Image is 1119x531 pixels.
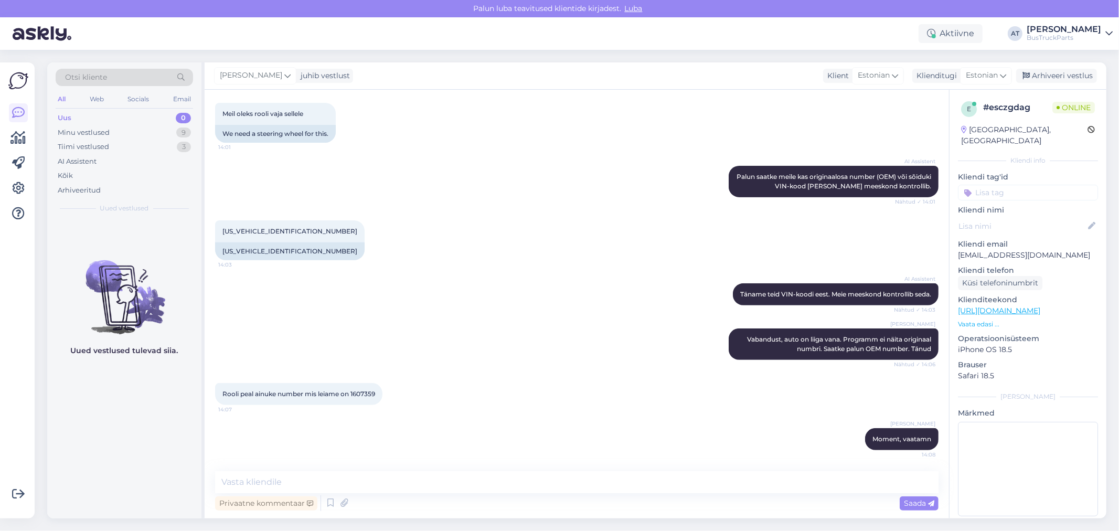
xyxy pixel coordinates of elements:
span: Täname teid VIN-koodi eest. Meie meeskond kontrollib seda. [740,290,931,298]
div: 9 [176,128,191,138]
span: Nähtud ✓ 14:03 [894,306,935,314]
img: No chats [47,241,201,336]
input: Lisa nimi [958,220,1086,232]
div: Kliendi info [958,156,1098,165]
div: # esczgdag [983,101,1052,114]
p: Brauser [958,359,1098,370]
p: [EMAIL_ADDRESS][DOMAIN_NAME] [958,250,1098,261]
p: Märkmed [958,408,1098,419]
div: [PERSON_NAME] [958,392,1098,401]
span: [PERSON_NAME] [890,320,935,328]
div: Web [88,92,106,106]
div: Email [171,92,193,106]
span: AI Assistent [896,275,935,283]
span: [US_VEHICLE_IDENTIFICATION_NUMBER] [222,227,357,235]
span: Saada [904,498,934,508]
img: Askly Logo [8,71,28,91]
div: Minu vestlused [58,128,110,138]
p: Vaata edasi ... [958,320,1098,329]
p: Kliendi telefon [958,265,1098,276]
div: [US_VEHICLE_IDENTIFICATION_NUMBER] [215,242,365,260]
span: Palun saatke meile kas originaalosa number (OEM) või sõiduki VIN-kood [PERSON_NAME] meeskond kont... [737,173,933,190]
span: [PERSON_NAME] [220,70,282,81]
div: Tiimi vestlused [58,142,109,152]
div: 3 [177,142,191,152]
p: iPhone OS 18.5 [958,344,1098,355]
div: Kõik [58,171,73,181]
p: Uued vestlused tulevad siia. [71,345,178,356]
div: juhib vestlust [296,70,350,81]
span: Rooli peal ainuke number mis leiame on 1607359 [222,390,375,398]
a: [URL][DOMAIN_NAME] [958,306,1040,315]
input: Lisa tag [958,185,1098,200]
span: Vabandust, auto on liiga vana. Programm ei näita originaal numbri. Saatke palun OEM number. Tänud [747,335,933,353]
span: Meil oleks rooli vaja sellele [222,110,303,118]
div: Küsi telefoninumbrit [958,276,1042,290]
span: Luba [622,4,646,13]
div: AT [1008,26,1022,41]
span: Uued vestlused [100,204,149,213]
div: Klient [823,70,849,81]
p: Kliendi tag'id [958,172,1098,183]
span: Online [1052,102,1095,113]
span: e [967,105,971,113]
p: Operatsioonisüsteem [958,333,1098,344]
div: Socials [125,92,151,106]
div: Uus [58,113,71,123]
span: AI Assistent [896,157,935,165]
span: 14:01 [218,143,258,151]
p: Kliendi email [958,239,1098,250]
span: Otsi kliente [65,72,107,83]
div: Aktiivne [919,24,983,43]
div: All [56,92,68,106]
span: Estonian [858,70,890,81]
span: Nähtud ✓ 14:01 [895,198,935,206]
span: Estonian [966,70,998,81]
div: Arhiveeri vestlus [1016,69,1097,83]
span: [PERSON_NAME] [890,420,935,428]
p: Kliendi nimi [958,205,1098,216]
div: We need a steering wheel for this. [215,125,336,143]
div: Arhiveeritud [58,185,101,196]
div: [GEOGRAPHIC_DATA], [GEOGRAPHIC_DATA] [961,124,1088,146]
span: 14:08 [896,451,935,459]
div: AI Assistent [58,156,97,167]
span: Moment, vaatamn [872,435,931,443]
p: Klienditeekond [958,294,1098,305]
div: BusTruckParts [1027,34,1101,42]
div: [PERSON_NAME] [1027,25,1101,34]
span: 14:03 [218,261,258,269]
div: 0 [176,113,191,123]
a: [PERSON_NAME]BusTruckParts [1027,25,1113,42]
div: Privaatne kommentaar [215,496,317,511]
span: Nähtud ✓ 14:06 [894,360,935,368]
span: 14:07 [218,406,258,413]
p: Safari 18.5 [958,370,1098,381]
div: Klienditugi [912,70,957,81]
